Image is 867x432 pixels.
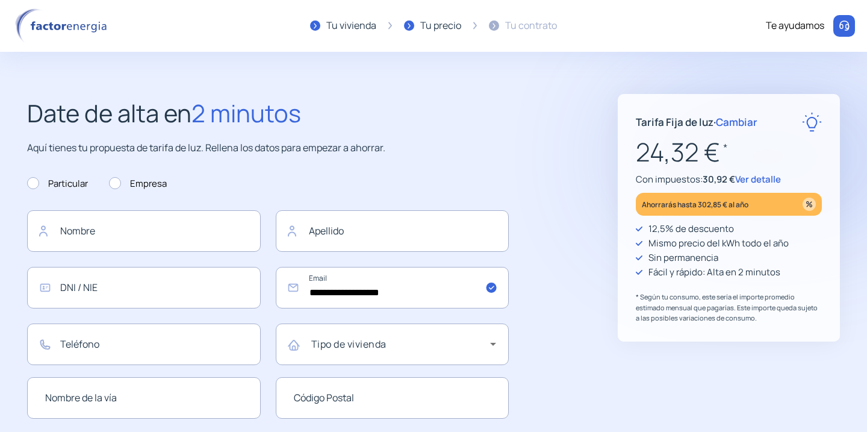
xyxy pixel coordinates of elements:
[648,265,780,280] p: Fácil y rápido: Alta en 2 minutos
[803,198,816,211] img: percentage_icon.svg
[420,18,461,34] div: Tu precio
[802,112,822,132] img: rate-E.svg
[27,94,509,133] h2: Date de alta en
[838,20,850,32] img: llamar
[648,251,718,265] p: Sin permanencia
[636,114,757,130] p: Tarifa Fija de luz ·
[642,198,748,211] p: Ahorrarás hasta 302,85 € al año
[716,115,757,129] span: Cambiar
[648,222,734,236] p: 12,5% de descuento
[636,132,822,172] p: 24,32 €
[703,173,735,186] span: 30,92 €
[191,96,301,130] span: 2 minutos
[766,18,824,34] div: Te ayudamos
[636,172,822,187] p: Con impuestos:
[311,337,387,351] mat-label: Tipo de vivienda
[648,236,789,251] p: Mismo precio del kWh todo el año
[109,177,167,191] label: Empresa
[326,18,376,34] div: Tu vivienda
[735,173,781,186] span: Ver detalle
[636,292,822,324] p: * Según tu consumo, este sería el importe promedio estimado mensual que pagarías. Este importe qu...
[27,140,509,156] p: Aquí tienes tu propuesta de tarifa de luz. Rellena los datos para empezar a ahorrar.
[505,18,557,34] div: Tu contrato
[27,177,88,191] label: Particular
[12,8,114,43] img: logo factor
